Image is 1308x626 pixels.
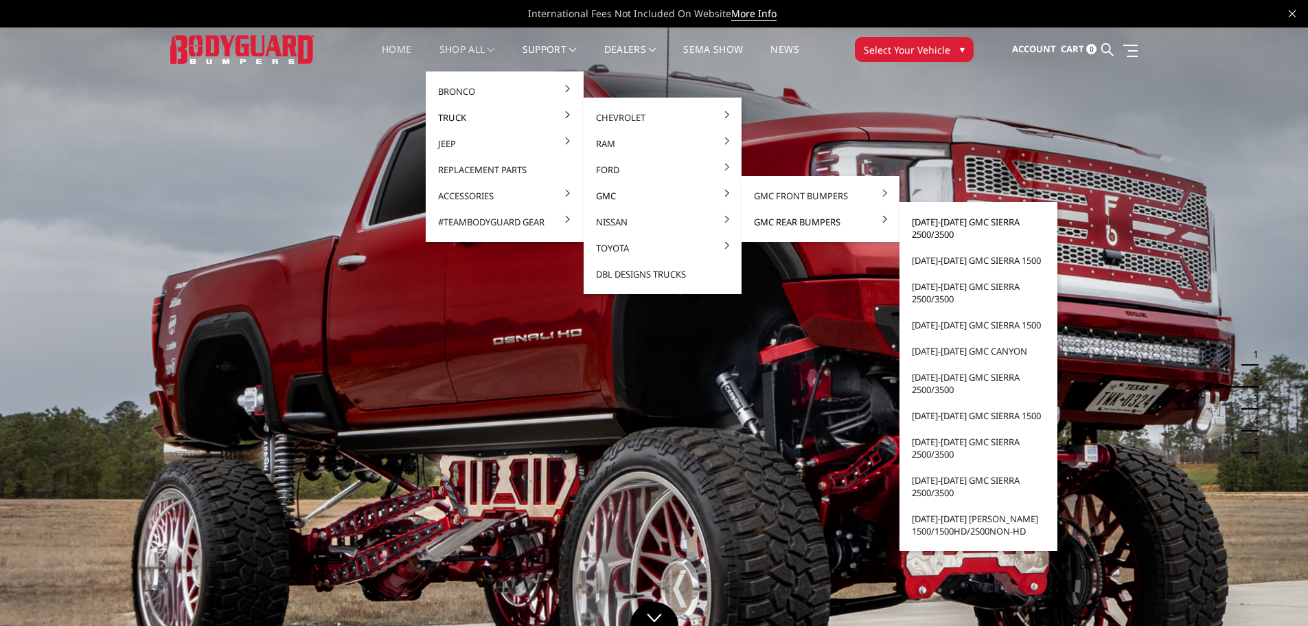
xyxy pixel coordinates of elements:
[960,42,965,56] span: ▾
[1245,432,1259,454] button: 5 of 5
[589,183,736,209] a: GMC
[905,338,1052,364] a: [DATE]-[DATE] GMC Canyon
[589,131,736,157] a: Ram
[905,429,1052,467] a: [DATE]-[DATE] GMC Sierra 2500/3500
[770,45,799,71] a: News
[1245,410,1259,432] button: 4 of 5
[864,43,950,57] span: Select Your Vehicle
[1061,31,1097,68] a: Cart 0
[905,403,1052,429] a: [DATE]-[DATE] GMC Sierra 1500
[1245,366,1259,388] button: 2 of 5
[1245,344,1259,366] button: 1 of 5
[431,183,578,209] a: Accessories
[604,45,656,71] a: Dealers
[905,247,1052,273] a: [DATE]-[DATE] GMC Sierra 1500
[382,45,411,71] a: Home
[589,209,736,235] a: Nissan
[683,45,743,71] a: SEMA Show
[905,364,1052,403] a: [DATE]-[DATE] GMC Sierra 2500/3500
[905,467,1052,506] a: [DATE]-[DATE] GMC Sierra 2500/3500
[431,131,578,157] a: Jeep
[905,209,1052,247] a: [DATE]-[DATE] GMC Sierra 2500/3500
[731,7,777,21] a: More Info
[630,602,678,626] a: Click to Down
[1239,560,1308,626] iframe: Chat Widget
[905,273,1052,312] a: [DATE]-[DATE] GMC Sierra 2500/3500
[431,209,578,235] a: #TeamBodyguard Gear
[523,45,577,71] a: Support
[589,235,736,261] a: Toyota
[589,261,736,287] a: DBL Designs Trucks
[431,104,578,131] a: Truck
[905,312,1052,338] a: [DATE]-[DATE] GMC Sierra 1500
[439,45,495,71] a: shop all
[589,104,736,131] a: Chevrolet
[1086,44,1097,54] span: 0
[431,157,578,183] a: Replacement Parts
[747,209,894,235] a: GMC Rear Bumpers
[589,157,736,183] a: Ford
[170,35,314,63] img: BODYGUARD BUMPERS
[855,37,974,62] button: Select Your Vehicle
[1012,43,1056,55] span: Account
[747,183,894,209] a: GMC Front Bumpers
[905,506,1052,544] a: [DATE]-[DATE] [PERSON_NAME] 1500/1500HD/2500non-HD
[1245,388,1259,410] button: 3 of 5
[1012,31,1056,68] a: Account
[1061,43,1084,55] span: Cart
[431,78,578,104] a: Bronco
